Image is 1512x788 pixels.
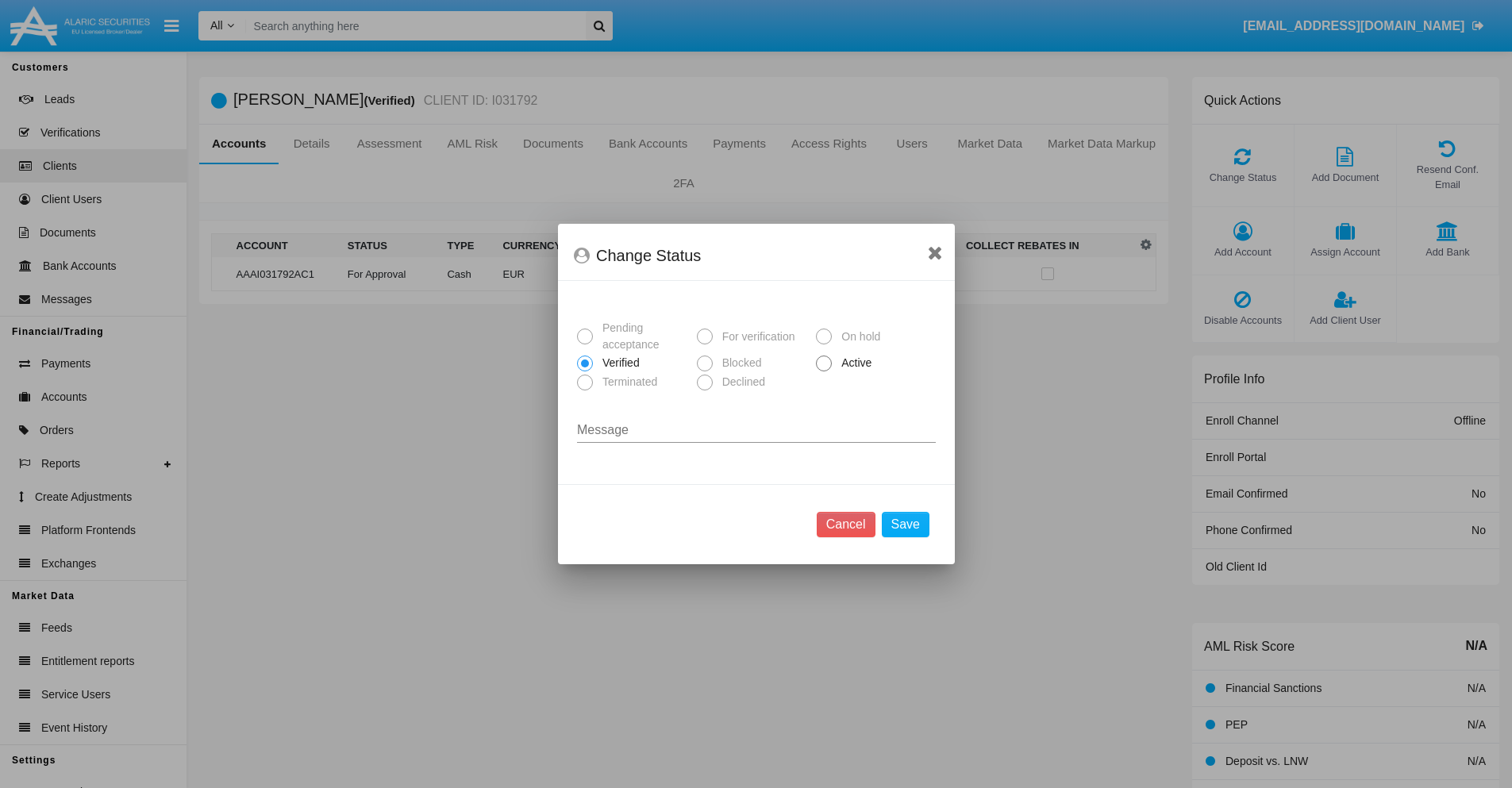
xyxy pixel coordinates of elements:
[574,243,939,268] div: Change Status
[712,355,765,371] span: Blocked
[593,355,644,371] span: Verified
[593,320,691,353] span: Pending acceptance
[593,374,661,390] span: Terminated
[712,329,798,345] span: For verification
[881,512,929,537] button: Save
[832,355,875,371] span: Active
[832,329,884,345] span: On hold
[712,374,768,390] span: Declined
[816,512,875,537] button: Cancel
